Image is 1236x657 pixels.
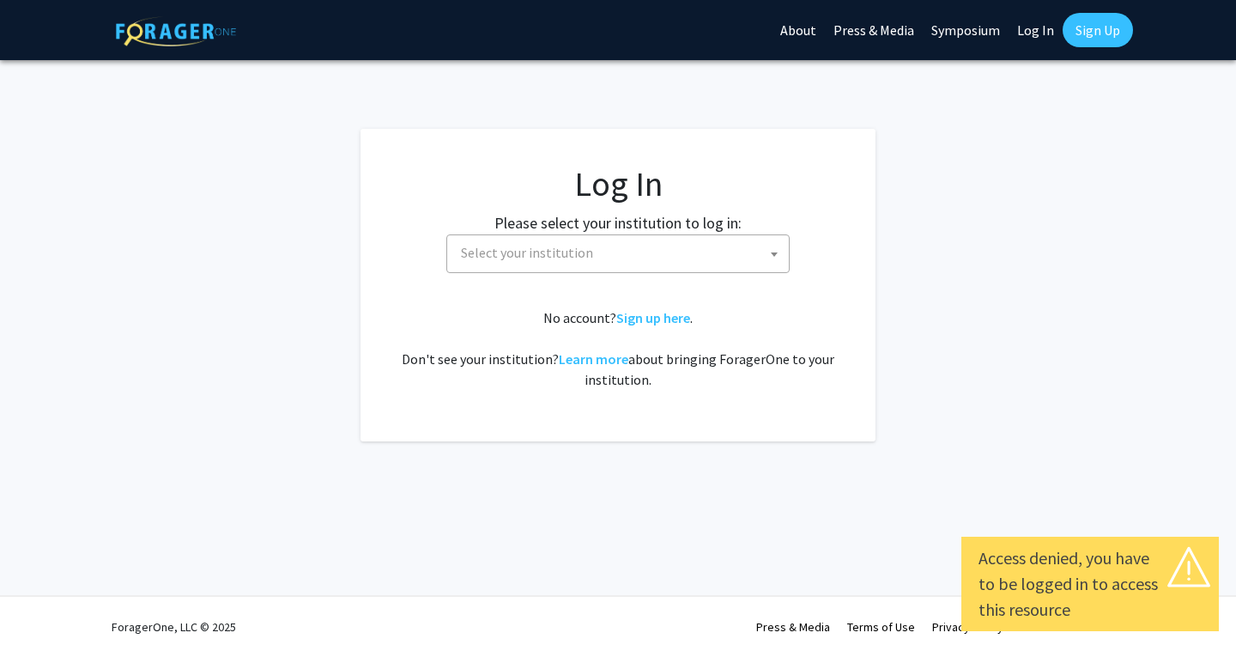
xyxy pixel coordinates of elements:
[461,244,593,261] span: Select your institution
[395,163,841,204] h1: Log In
[756,619,830,635] a: Press & Media
[446,234,790,273] span: Select your institution
[559,350,628,368] a: Learn more about bringing ForagerOne to your institution
[978,545,1202,623] div: Access denied, you have to be logged in to access this resource
[616,309,690,326] a: Sign up here
[454,235,789,271] span: Select your institution
[494,211,742,234] label: Please select your institution to log in:
[1063,13,1133,47] a: Sign Up
[116,16,236,46] img: ForagerOne Logo
[112,597,236,657] div: ForagerOne, LLC © 2025
[847,619,915,635] a: Terms of Use
[395,307,841,390] div: No account? . Don't see your institution? about bringing ForagerOne to your institution.
[932,619,1003,635] a: Privacy Policy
